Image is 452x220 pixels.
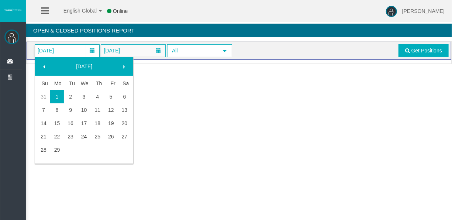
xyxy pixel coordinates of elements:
th: Wednesday [77,77,91,90]
a: 3 [77,90,91,103]
a: 23 [64,130,77,143]
a: 25 [91,130,104,143]
a: 26 [104,130,118,143]
span: Online [113,8,128,14]
a: 28 [37,143,51,157]
th: Sunday [37,77,51,90]
span: [DATE] [35,45,56,56]
a: 13 [118,103,131,117]
a: 15 [50,117,64,130]
span: [DATE] [101,45,122,56]
a: 17 [77,117,91,130]
a: 12 [104,103,118,117]
th: Tuesday [64,77,77,90]
th: Saturday [118,77,131,90]
a: 27 [118,130,131,143]
a: 29 [50,143,64,157]
span: English Global [54,8,97,14]
a: 9 [64,103,77,117]
a: 8 [50,103,64,117]
td: Current focused date is Monday, September 01, 2025 [50,90,64,103]
th: Friday [104,77,118,90]
a: 16 [64,117,77,130]
th: Monday [50,77,64,90]
a: 6 [118,90,131,103]
a: 22 [50,130,64,143]
a: 2 [64,90,77,103]
a: 10 [77,103,91,117]
a: 11 [91,103,104,117]
a: [DATE] [52,60,116,73]
span: All [168,45,218,56]
a: 24 [77,130,91,143]
a: 20 [118,117,131,130]
a: 31 [37,90,51,103]
a: 1 [50,90,64,103]
a: 5 [104,90,118,103]
span: Get Positions [411,48,442,54]
a: 4 [91,90,104,103]
span: [PERSON_NAME] [402,8,445,14]
a: 7 [37,103,51,117]
img: user-image [386,6,397,17]
a: 14 [37,117,51,130]
span: select [222,48,228,54]
a: 18 [91,117,104,130]
th: Thursday [91,77,104,90]
a: 21 [37,130,51,143]
h4: Open & Closed Positions Report [26,24,452,37]
img: logo.svg [4,8,22,11]
a: 19 [104,117,118,130]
